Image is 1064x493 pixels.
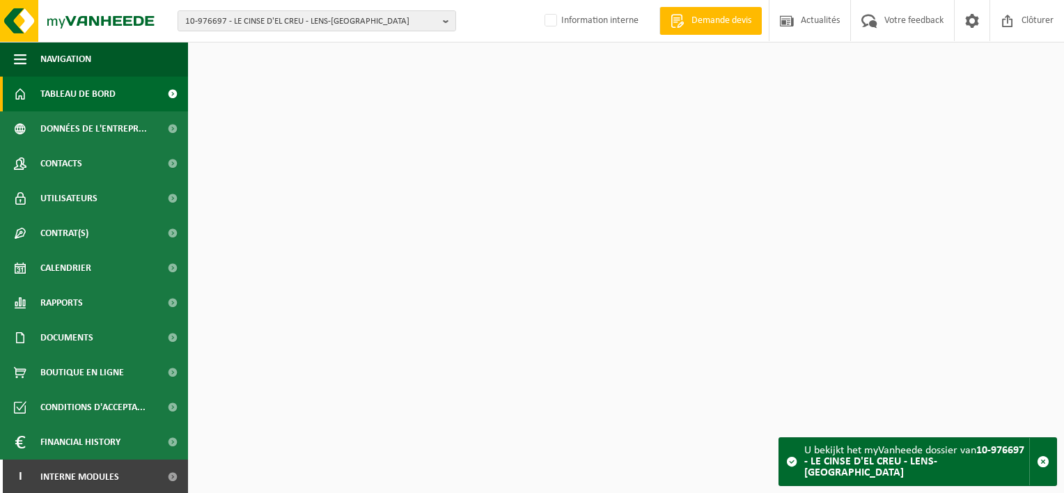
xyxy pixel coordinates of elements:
span: Utilisateurs [40,181,97,216]
span: Contrat(s) [40,216,88,251]
span: Documents [40,320,93,355]
div: U bekijkt het myVanheede dossier van [804,438,1029,485]
span: Rapports [40,285,83,320]
span: Contacts [40,146,82,181]
strong: 10-976697 - LE CINSE D'EL CREU - LENS-[GEOGRAPHIC_DATA] [804,445,1024,478]
span: Boutique en ligne [40,355,124,390]
span: Conditions d'accepta... [40,390,146,425]
span: Navigation [40,42,91,77]
span: Calendrier [40,251,91,285]
button: 10-976697 - LE CINSE D'EL CREU - LENS-[GEOGRAPHIC_DATA] [178,10,456,31]
span: 10-976697 - LE CINSE D'EL CREU - LENS-[GEOGRAPHIC_DATA] [185,11,437,32]
a: Demande devis [659,7,762,35]
span: Données de l'entrepr... [40,111,147,146]
span: Demande devis [688,14,755,28]
span: Financial History [40,425,120,460]
span: Tableau de bord [40,77,116,111]
label: Information interne [542,10,639,31]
